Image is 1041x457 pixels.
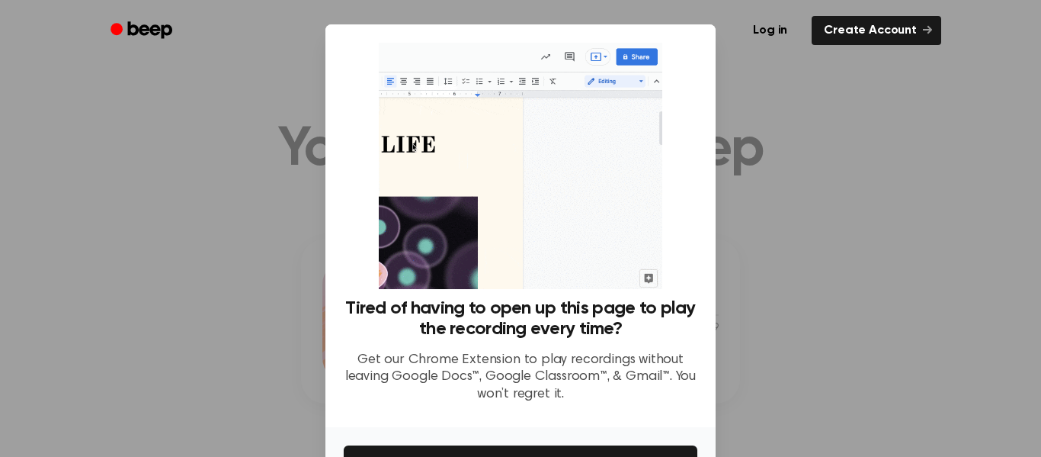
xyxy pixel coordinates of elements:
[344,298,697,340] h3: Tired of having to open up this page to play the recording every time?
[100,16,186,46] a: Beep
[812,16,941,45] a: Create Account
[379,43,661,289] img: Beep extension in action
[344,352,697,404] p: Get our Chrome Extension to play recordings without leaving Google Docs™, Google Classroom™, & Gm...
[738,13,802,48] a: Log in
